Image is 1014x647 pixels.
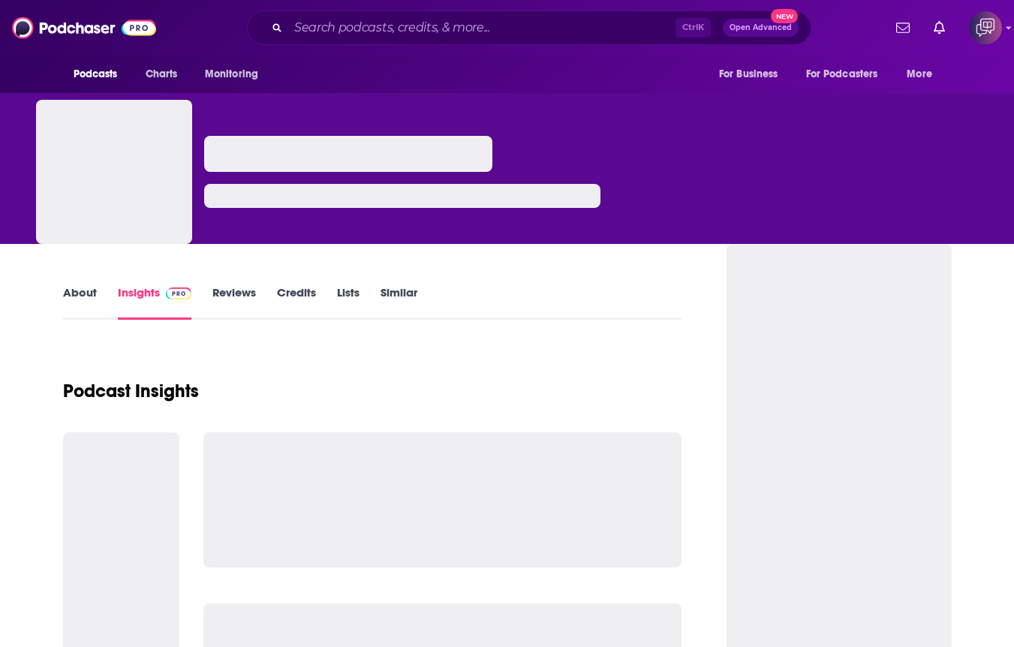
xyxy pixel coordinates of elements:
a: Charts [136,60,187,89]
img: Podchaser - Follow, Share and Rate Podcasts [12,14,156,42]
span: For Business [719,64,778,85]
span: New [771,9,798,23]
span: Logged in as corioliscompany [969,11,1002,44]
span: Charts [146,64,178,85]
a: Credits [277,285,316,320]
button: open menu [194,60,278,89]
a: Show notifications dropdown [928,15,951,41]
button: open menu [709,60,797,89]
button: open menu [896,60,951,89]
a: Reviews [212,285,256,320]
span: Ctrl K [675,18,711,38]
span: Open Advanced [730,24,792,32]
img: User Profile [969,11,1002,44]
button: open menu [796,60,900,89]
span: Monitoring [205,64,258,85]
a: Show notifications dropdown [890,15,916,41]
span: For Podcasters [806,64,878,85]
a: InsightsPodchaser Pro [118,285,192,320]
span: More [907,64,932,85]
button: Show profile menu [969,11,1002,44]
img: Podchaser Pro [166,287,192,299]
a: Similar [381,285,417,320]
h1: Podcast Insights [63,380,199,402]
span: Podcasts [74,64,118,85]
a: About [63,285,97,320]
button: Open AdvancedNew [723,19,799,37]
input: Search podcasts, credits, & more... [288,16,675,40]
a: Lists [337,285,360,320]
div: Search podcasts, credits, & more... [247,11,811,45]
button: open menu [63,60,137,89]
